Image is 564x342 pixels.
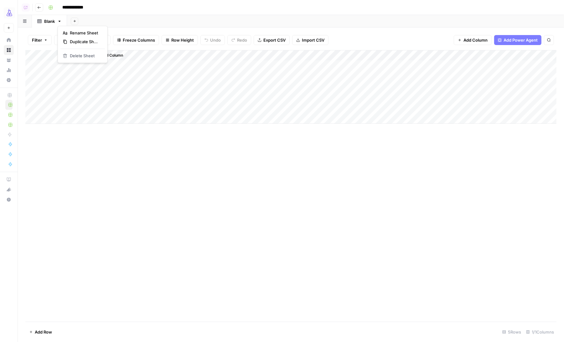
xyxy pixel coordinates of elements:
[4,185,13,194] div: What's new?
[4,7,15,18] img: AirOps Growth Logo
[93,51,126,59] button: Add Column
[463,37,488,43] span: Add Column
[237,37,247,43] span: Redo
[54,35,76,45] button: Sort
[302,37,324,43] span: Import CSV
[254,35,290,45] button: Export CSV
[4,35,14,45] a: Home
[292,35,329,45] button: Import CSV
[113,35,159,45] button: Freeze Columns
[32,37,42,43] span: Filter
[35,329,52,335] span: Add Row
[171,37,194,43] span: Row Height
[454,35,492,45] button: Add Column
[44,18,55,24] div: Blank
[4,175,14,185] a: AirOps Academy
[70,53,100,59] span: Delete Sheet
[101,53,123,58] span: Add Column
[500,327,524,337] div: 5 Rows
[162,35,198,45] button: Row Height
[200,35,225,45] button: Undo
[263,37,286,43] span: Export CSV
[504,37,538,43] span: Add Power Agent
[32,15,67,28] a: Blank
[4,45,14,55] a: Browse
[4,55,14,65] a: Your Data
[28,35,52,45] button: Filter
[70,30,100,36] span: Rename Sheet
[25,327,56,337] button: Add Row
[227,35,251,45] button: Redo
[123,37,155,43] span: Freeze Columns
[70,39,100,45] span: Duplicate Sheet
[494,35,541,45] button: Add Power Agent
[4,195,14,205] button: Help + Support
[524,327,556,337] div: 1/1 Columns
[4,75,14,85] a: Settings
[4,65,14,75] a: Usage
[4,185,14,195] button: What's new?
[210,37,221,43] span: Undo
[4,5,14,21] button: Workspace: AirOps Growth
